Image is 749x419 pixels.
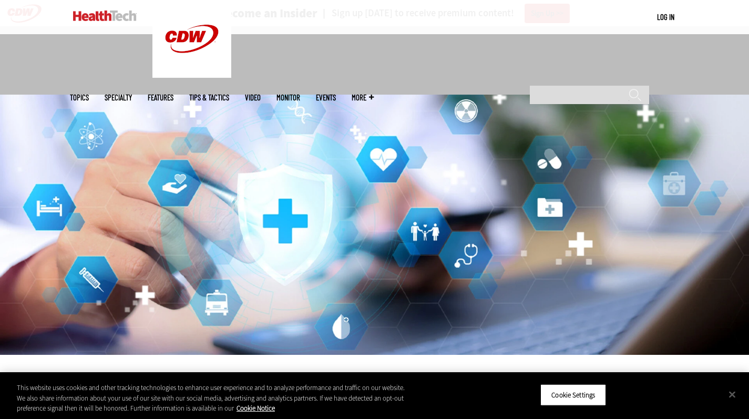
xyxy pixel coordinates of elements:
a: CDW [152,69,231,80]
a: Events [316,94,336,101]
a: Features [148,94,173,101]
div: User menu [657,12,674,23]
a: More information about your privacy [237,404,275,413]
button: Close [721,383,744,406]
span: Specialty [105,94,132,101]
div: This website uses cookies and other tracking technologies to enhance user experience and to analy... [17,383,412,414]
a: Log in [657,12,674,22]
a: MonITor [276,94,300,101]
img: Home [73,11,137,21]
span: More [352,94,374,101]
a: Video [245,94,261,101]
a: Tips & Tactics [189,94,229,101]
span: Topics [70,94,89,101]
button: Cookie Settings [540,384,606,406]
